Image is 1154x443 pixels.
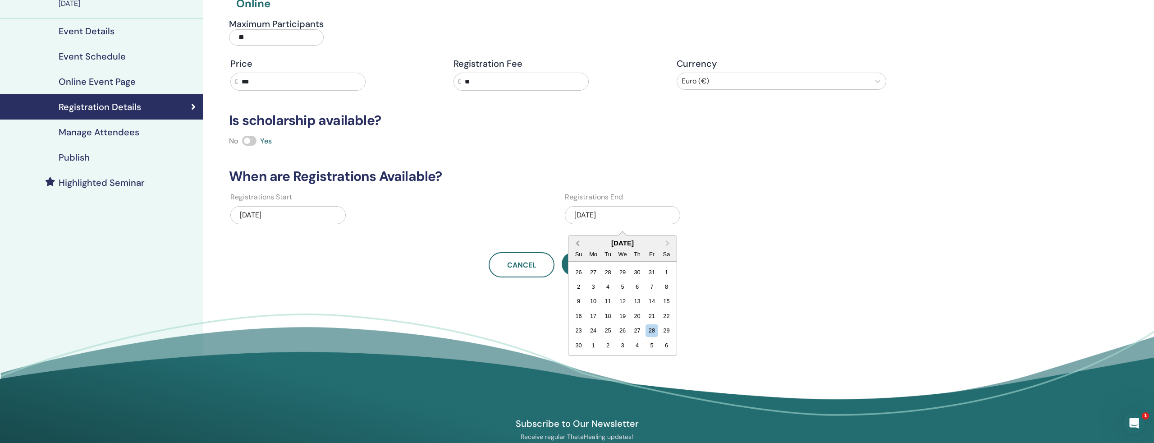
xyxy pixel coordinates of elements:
h4: Registration Fee [453,58,663,69]
div: Choose Tuesday, November 25th, 2025 [602,325,614,337]
div: Choose Monday, November 24th, 2025 [587,325,600,337]
div: Su [572,248,585,260]
iframe: Intercom live chat [1123,412,1145,434]
h4: Event Details [59,26,114,37]
a: Cancel [489,252,554,277]
span: Cancel [507,260,536,270]
div: [DATE] [230,206,346,224]
h4: Manage Attendees [59,127,139,138]
label: Registrations Start [230,192,292,203]
div: We [617,248,629,260]
div: Sa [660,248,673,260]
div: Choose Friday, December 5th, 2025 [646,339,658,351]
div: Choose Saturday, November 1st, 2025 [660,266,673,278]
div: Choose Sunday, November 9th, 2025 [572,295,585,308]
div: Choose Thursday, October 30th, 2025 [631,266,643,278]
h4: Highlighted Seminar [59,177,145,188]
div: Choose Saturday, November 22nd, 2025 [660,310,673,322]
div: Choose Wednesday, December 3rd, 2025 [617,339,629,351]
h4: Publish [59,152,90,163]
div: Choose Tuesday, November 18th, 2025 [602,310,614,322]
h4: Price [230,58,440,69]
div: Choose Saturday, November 15th, 2025 [660,295,673,308]
span: € [234,77,238,87]
div: Choose Monday, December 1st, 2025 [587,339,600,351]
div: Choose Monday, November 17th, 2025 [587,310,600,322]
div: Choose Tuesday, November 11th, 2025 [602,295,614,308]
h4: Maximum Participants [229,18,324,29]
div: Choose Sunday, October 26th, 2025 [572,266,585,278]
div: Th [631,248,643,260]
span: Yes [260,136,272,146]
div: Choose Tuesday, October 28th, 2025 [602,266,614,278]
div: Choose Sunday, November 30th, 2025 [572,339,585,351]
div: Choose Friday, November 7th, 2025 [646,281,658,293]
h4: Online Event Page [59,76,136,87]
div: Choose Monday, November 3rd, 2025 [587,281,600,293]
div: Choose Monday, October 27th, 2025 [587,266,600,278]
button: Save [562,252,627,276]
button: Previous Month [569,236,584,251]
span: 1 [1142,412,1149,420]
div: Choose Sunday, November 2nd, 2025 [572,281,585,293]
div: Choose Thursday, December 4th, 2025 [631,339,643,351]
div: Choose Monday, November 10th, 2025 [587,295,600,308]
h4: Registration Details [59,102,141,112]
div: Choose Date [568,235,677,356]
div: Choose Wednesday, October 29th, 2025 [617,266,629,278]
h3: Is scholarship available? [224,112,893,129]
div: Tu [602,248,614,260]
h4: Subscribe to Our Newsletter [473,418,681,429]
div: Choose Saturday, December 6th, 2025 [660,339,673,351]
div: Choose Saturday, November 29th, 2025 [660,325,673,337]
div: Choose Sunday, November 23rd, 2025 [572,325,585,337]
div: Choose Wednesday, November 19th, 2025 [617,310,629,322]
div: Mo [587,248,600,260]
div: Choose Friday, November 14th, 2025 [646,295,658,308]
input: Maximum Participants [229,29,324,46]
div: Choose Tuesday, November 4th, 2025 [602,281,614,293]
div: Choose Wednesday, November 5th, 2025 [617,281,629,293]
button: Next Month [661,236,676,251]
span: No [229,136,238,146]
div: Choose Friday, October 31st, 2025 [646,266,658,278]
div: Choose Friday, November 28th, 2025 [646,325,658,337]
div: Choose Thursday, November 27th, 2025 [631,325,643,337]
div: Choose Thursday, November 6th, 2025 [631,281,643,293]
label: Registrations End [565,192,623,203]
div: Fr [646,248,658,260]
div: Month November, 2025 [572,265,674,353]
span: € [458,77,461,87]
div: Choose Wednesday, November 26th, 2025 [617,325,629,337]
div: Choose Thursday, November 20th, 2025 [631,310,643,322]
div: Choose Wednesday, November 12th, 2025 [617,295,629,308]
p: Receive regular ThetaHealing updates! [473,433,681,441]
div: Choose Saturday, November 8th, 2025 [660,281,673,293]
div: [DATE] [565,206,680,224]
div: Choose Tuesday, December 2nd, 2025 [602,339,614,351]
h4: Currency [677,58,886,69]
div: Choose Sunday, November 16th, 2025 [572,310,585,322]
div: [DATE] [568,239,677,247]
h3: When are Registrations Available? [224,168,893,185]
h4: Event Schedule [59,51,126,62]
div: Choose Thursday, November 13th, 2025 [631,295,643,308]
div: Choose Friday, November 21st, 2025 [646,310,658,322]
